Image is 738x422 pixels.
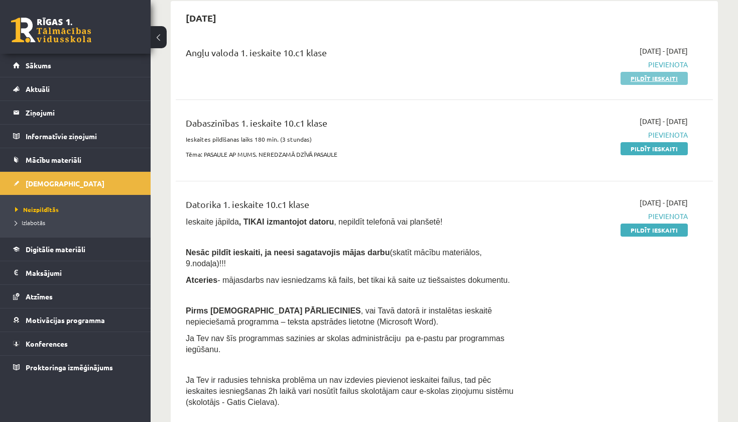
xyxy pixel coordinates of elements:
span: Pievienota [531,59,688,70]
a: Mācību materiāli [13,148,138,171]
span: Nesāc pildīt ieskaiti, ja neesi sagatavojis mājas darbu [186,248,390,257]
span: , vai Tavā datorā ir instalētas ieskaitē nepieciešamā programma – teksta apstrādes lietotne (Micr... [186,306,492,326]
a: Atzīmes [13,285,138,308]
span: Proktoringa izmēģinājums [26,363,113,372]
a: Ziņojumi [13,101,138,124]
a: Pildīt ieskaiti [621,224,688,237]
legend: Ziņojumi [26,101,138,124]
span: Pievienota [531,211,688,222]
b: , TIKAI izmantojot datoru [239,218,334,226]
p: Ieskaites pildīšanas laiks 180 min. (3 stundas) [186,135,516,144]
div: Datorika 1. ieskaite 10.c1 klase [186,197,516,216]
a: Proktoringa izmēģinājums [13,356,138,379]
span: Mācību materiāli [26,155,81,164]
a: Digitālie materiāli [13,238,138,261]
span: Ieskaite jāpilda , nepildīt telefonā vai planšetē! [186,218,442,226]
span: Sākums [26,61,51,70]
div: Dabaszinības 1. ieskaite 10.c1 klase [186,116,516,135]
span: (skatīt mācību materiālos, 9.nodaļa)!!! [186,248,482,268]
a: Aktuāli [13,77,138,100]
p: Tēma: PASAULE AP MUMS. NEREDZAMĀ DZĪVĀ PASAULE [186,150,516,159]
span: [DATE] - [DATE] [640,197,688,208]
span: Ja Tev nav šīs programmas sazinies ar skolas administrāciju pa e-pastu par programmas iegūšanu. [186,334,505,354]
legend: Informatīvie ziņojumi [26,125,138,148]
a: Motivācijas programma [13,308,138,332]
a: Rīgas 1. Tālmācības vidusskola [11,18,91,43]
span: [DATE] - [DATE] [640,46,688,56]
a: [DEMOGRAPHIC_DATA] [13,172,138,195]
a: Izlabotās [15,218,141,227]
a: Konferences [13,332,138,355]
span: [DEMOGRAPHIC_DATA] [26,179,104,188]
span: Konferences [26,339,68,348]
a: Maksājumi [13,261,138,284]
div: Angļu valoda 1. ieskaite 10.c1 klase [186,46,516,64]
span: Motivācijas programma [26,315,105,325]
legend: Maksājumi [26,261,138,284]
span: Atzīmes [26,292,53,301]
span: Ja Tev ir radusies tehniska problēma un nav izdevies pievienot ieskaitei failus, tad pēc ieskaite... [186,376,514,406]
a: Sākums [13,54,138,77]
a: Pildīt ieskaiti [621,72,688,85]
span: Aktuāli [26,84,50,93]
a: Pildīt ieskaiti [621,142,688,155]
span: Digitālie materiāli [26,245,85,254]
b: Atceries [186,276,217,284]
h2: [DATE] [176,6,226,30]
span: Neizpildītās [15,205,59,214]
span: Izlabotās [15,219,45,227]
a: Informatīvie ziņojumi [13,125,138,148]
span: Pirms [DEMOGRAPHIC_DATA] PĀRLIECINIES [186,306,361,315]
span: [DATE] - [DATE] [640,116,688,127]
span: Pievienota [531,130,688,140]
a: Neizpildītās [15,205,141,214]
span: - mājasdarbs nav iesniedzams kā fails, bet tikai kā saite uz tiešsaistes dokumentu. [186,276,510,284]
